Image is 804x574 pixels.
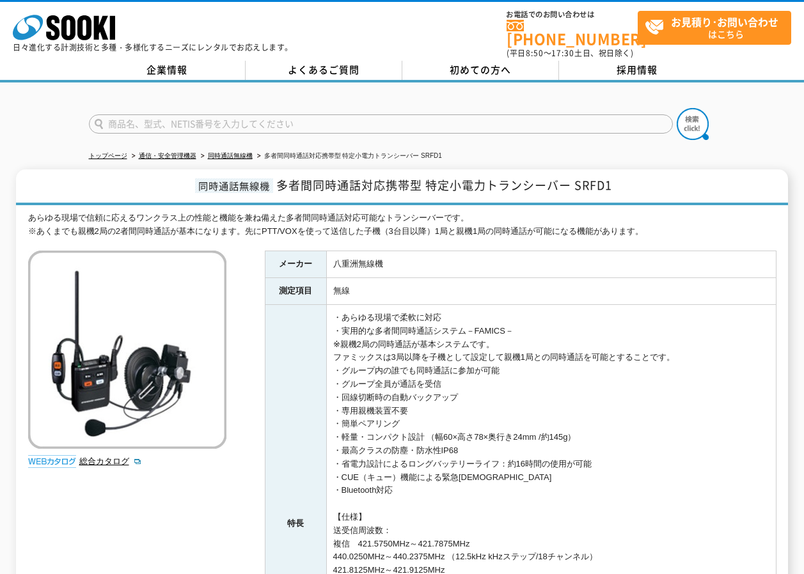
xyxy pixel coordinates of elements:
[402,61,559,80] a: 初めての方へ
[89,152,127,159] a: トップページ
[507,20,638,46] a: [PHONE_NUMBER]
[671,14,778,29] strong: お見積り･お問い合わせ
[551,47,574,59] span: 17:30
[638,11,791,45] a: お見積り･お問い合わせはこちら
[89,114,673,134] input: 商品名、型式、NETIS番号を入力してください
[28,212,776,238] div: あらゆる現場で信頼に応えるワンクラス上の性能と機能を兼ね備えた多者間同時通話対応可能なトランシーバーです。 ※あくまでも親機2局の2者間同時通話が基本になります。先にPTT/VOXを使って送信し...
[79,456,142,466] a: 総合カタログ
[265,278,326,305] th: 測定項目
[265,251,326,278] th: メーカー
[677,108,709,140] img: btn_search.png
[326,251,776,278] td: 八重洲無線機
[326,278,776,305] td: 無線
[526,47,544,59] span: 8:50
[139,152,196,159] a: 通信・安全管理機器
[208,152,253,159] a: 同時通話無線機
[507,11,638,19] span: お電話でのお問い合わせは
[89,61,246,80] a: 企業情報
[255,150,442,163] li: 多者間同時通話対応携帯型 特定小電力トランシーバー SRFD1
[276,176,612,194] span: 多者間同時通話対応携帯型 特定小電力トランシーバー SRFD1
[28,455,76,468] img: webカタログ
[28,251,226,449] img: 多者間同時通話対応携帯型 特定小電力トランシーバー SRFD1
[246,61,402,80] a: よくあるご質問
[645,12,791,43] span: はこちら
[507,47,633,59] span: (平日 ～ 土日、祝日除く)
[195,178,273,193] span: 同時通話無線機
[450,63,511,77] span: 初めての方へ
[559,61,716,80] a: 採用情報
[13,43,293,51] p: 日々進化する計測技術と多種・多様化するニーズにレンタルでお応えします。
